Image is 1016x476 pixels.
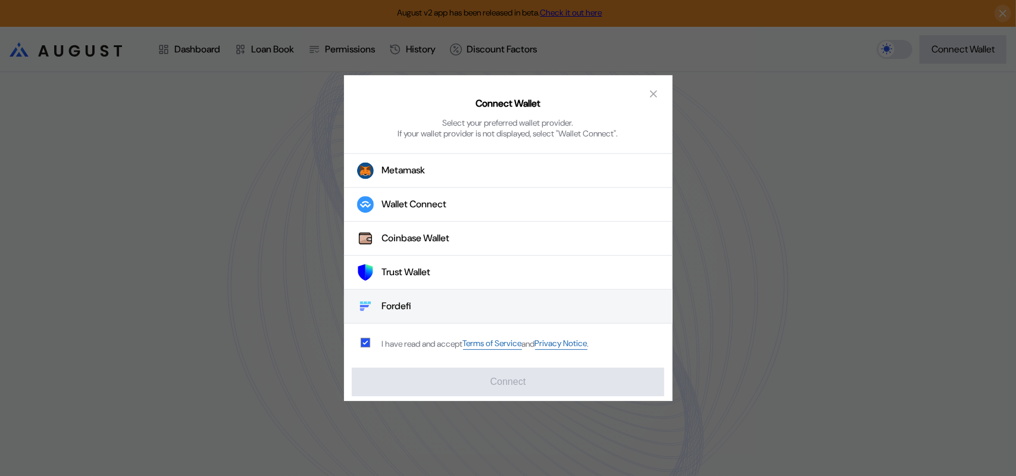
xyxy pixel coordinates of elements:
[357,231,374,247] img: Coinbase Wallet
[382,338,589,350] div: I have read and accept .
[398,128,618,139] div: If your wallet provider is not displayed, select "Wallet Connect".
[535,338,587,350] a: Privacy Notice
[382,300,412,313] div: Fordefi
[357,265,374,281] img: Trust Wallet
[476,97,540,110] h2: Connect Wallet
[382,198,447,211] div: Wallet Connect
[352,368,664,396] button: Connect
[344,290,673,324] button: FordefiFordefi
[382,164,426,177] div: Metamask
[344,154,673,188] button: Metamask
[344,188,673,222] button: Wallet Connect
[522,338,535,349] span: and
[344,256,673,290] button: Trust WalletTrust Wallet
[382,232,450,245] div: Coinbase Wallet
[344,222,673,256] button: Coinbase WalletCoinbase Wallet
[382,266,431,279] div: Trust Wallet
[357,298,374,315] img: Fordefi
[443,117,574,128] div: Select your preferred wallet provider.
[463,338,522,350] a: Terms of Service
[644,85,663,104] button: close modal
